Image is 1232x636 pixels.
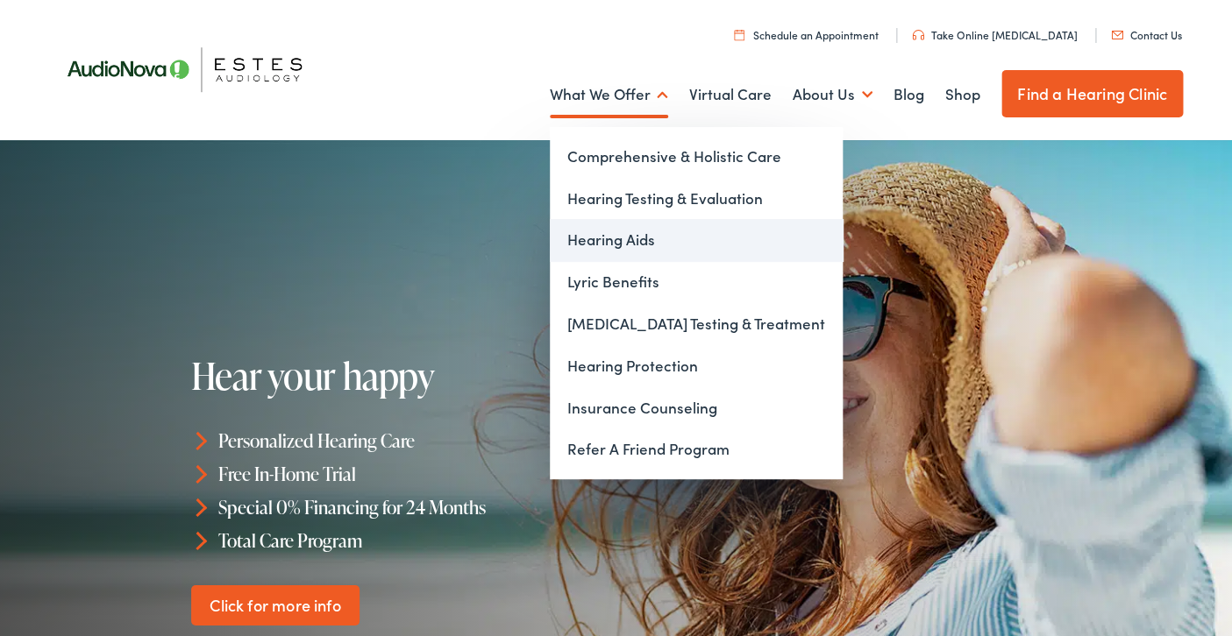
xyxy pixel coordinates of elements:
a: Shop [945,62,980,127]
a: Schedule an Appointment [734,27,879,42]
a: Hearing Aids [550,219,843,261]
a: Take Online [MEDICAL_DATA] [912,27,1078,42]
img: utility icon [734,29,744,40]
a: Refer A Friend Program [550,428,843,470]
a: Click for more info [191,584,360,625]
a: About Us [793,62,872,127]
li: Free In-Home Trial [191,457,623,491]
a: Hearing Testing & Evaluation [550,178,843,220]
a: Insurance Counseling [550,387,843,429]
a: [MEDICAL_DATA] Testing & Treatment [550,303,843,345]
a: What We Offer [550,62,668,127]
a: Hearing Protection [550,345,843,387]
img: utility icon [912,30,924,40]
img: utility icon [1111,31,1123,39]
li: Total Care Program [191,523,623,556]
li: Special 0% Financing for 24 Months [191,491,623,524]
a: Comprehensive & Holistic Care [550,136,843,178]
a: Virtual Care [689,62,772,127]
h1: Hear your happy [191,356,623,396]
li: Personalized Hearing Care [191,424,623,457]
a: Lyric Benefits [550,261,843,303]
a: Find a Hearing Clinic [1001,70,1183,117]
a: Blog [894,62,924,127]
a: Contact Us [1111,27,1182,42]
